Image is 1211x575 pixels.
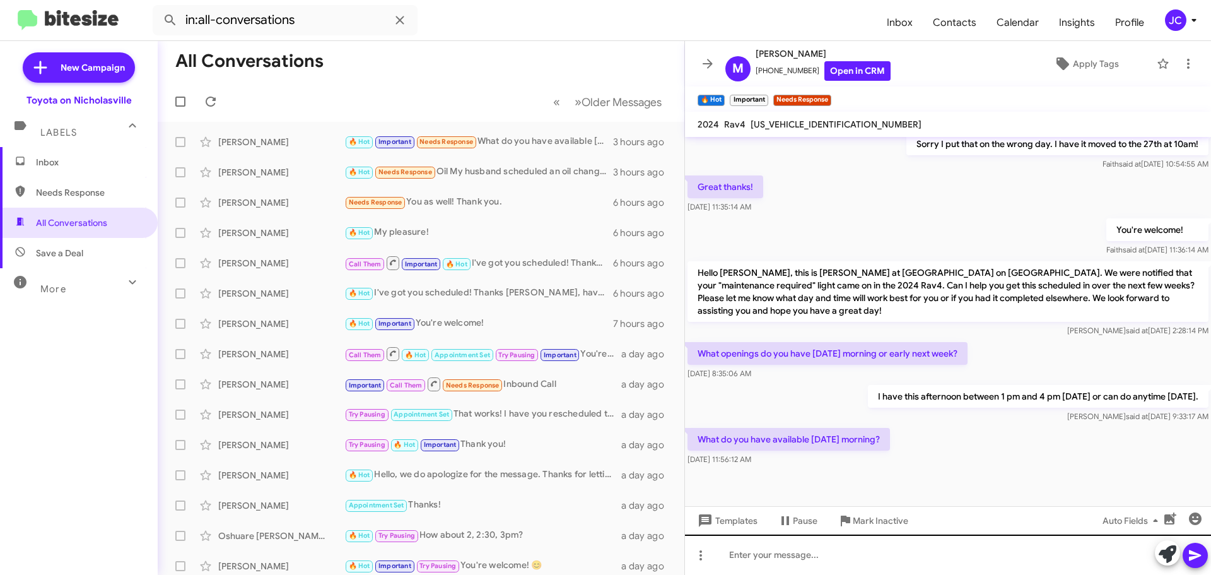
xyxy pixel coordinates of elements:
[344,407,621,422] div: That works! I have you rescheduled to 10am on the 3rd. Let me know if you need anything else, and...
[218,196,344,209] div: [PERSON_NAME]
[344,468,621,482] div: Hello, we do apologize for the message. Thanks for letting us know, we will update our records! H...
[756,46,891,61] span: [PERSON_NAME]
[344,528,621,543] div: How about 2, 2:30, 3pm?
[621,439,674,451] div: a day ago
[498,351,535,359] span: Try Pausing
[613,287,674,300] div: 6 hours ago
[698,119,719,130] span: 2024
[546,89,568,115] button: Previous
[1106,218,1208,241] p: You're welcome!
[687,175,763,198] p: Great thanks!
[36,156,143,169] span: Inbox
[344,255,613,271] div: I've got you scheduled! Thanks [PERSON_NAME], have a great day!
[1021,52,1150,75] button: Apply Tags
[621,469,674,482] div: a day ago
[218,469,344,482] div: [PERSON_NAME]
[378,319,411,328] span: Important
[40,283,66,295] span: More
[378,138,411,146] span: Important
[218,317,344,330] div: [PERSON_NAME]
[923,4,986,41] a: Contacts
[768,509,828,532] button: Pause
[218,348,344,360] div: [PERSON_NAME]
[26,94,132,107] div: Toyota on Nicholasville
[687,342,968,365] p: What openings do you have [DATE] morning or early next week?
[218,530,344,542] div: Oshuare [PERSON_NAME]
[36,216,107,229] span: All Conversations
[344,134,613,149] div: What do you have available [DATE] morning?
[349,562,370,570] span: 🔥 Hot
[349,228,370,237] span: 🔥 Hot
[349,198,402,206] span: Needs Response
[344,498,621,513] div: Thanks!
[349,471,370,479] span: 🔥 Hot
[877,4,923,41] a: Inbox
[751,119,921,130] span: [US_VEHICLE_IDENTIFICATION_NUMBER]
[1067,412,1208,421] span: [PERSON_NAME] [DATE] 9:33:17 AM
[698,95,725,106] small: 🔥 Hot
[695,509,758,532] span: Templates
[349,501,404,509] span: Appointment Set
[824,61,891,81] a: Open in CRM
[344,286,613,300] div: I've got you scheduled! Thanks [PERSON_NAME], have a great day!
[344,376,621,392] div: Inbound Call
[419,138,473,146] span: Needs Response
[349,410,385,418] span: Try Pausing
[613,257,674,270] div: 6 hours ago
[218,439,344,451] div: [PERSON_NAME]
[793,509,817,532] span: Pause
[218,227,344,239] div: [PERSON_NAME]
[1126,412,1148,421] span: said at
[575,94,582,110] span: »
[724,119,746,130] span: Rav4
[218,560,344,572] div: [PERSON_NAME]
[621,348,674,360] div: a day ago
[36,247,83,259] span: Save a Deal
[756,61,891,81] span: [PHONE_NUMBER]
[390,381,423,389] span: Call Them
[446,260,467,268] span: 🔥 Hot
[986,4,1049,41] a: Calendar
[153,5,418,35] input: Search
[553,94,560,110] span: «
[405,260,438,268] span: Important
[218,499,344,512] div: [PERSON_NAME]
[378,562,411,570] span: Important
[344,225,613,240] div: My pleasure!
[613,196,674,209] div: 6 hours ago
[405,351,426,359] span: 🔥 Hot
[349,319,370,328] span: 🔥 Hot
[613,317,674,330] div: 7 hours ago
[1049,4,1105,41] a: Insights
[61,61,125,74] span: New Campaign
[1067,326,1208,335] span: [PERSON_NAME] [DATE] 2:28:14 PM
[344,437,621,452] div: Thank you!
[218,287,344,300] div: [PERSON_NAME]
[344,346,621,362] div: You're welcome and have a great day!
[349,441,385,449] span: Try Pausing
[378,531,415,540] span: Try Pausing
[218,166,344,179] div: [PERSON_NAME]
[344,165,613,179] div: Oil My husband scheduled an oil change for 9/29 at 10. Thank you for the coupon.
[1092,509,1173,532] button: Auto Fields
[1123,245,1145,254] span: said at
[567,89,669,115] button: Next
[1103,509,1163,532] span: Auto Fields
[906,133,1208,155] p: Sorry I put that on the wrong day. I have it moved to the 27th at 10am!
[446,381,500,389] span: Needs Response
[621,378,674,391] div: a day ago
[349,260,382,268] span: Call Them
[424,441,457,449] span: Important
[349,531,370,540] span: 🔥 Hot
[687,428,890,451] p: What do you have available [DATE] morning?
[1105,4,1154,41] a: Profile
[378,168,432,176] span: Needs Response
[732,59,744,79] span: M
[613,227,674,239] div: 6 hours ago
[687,369,751,378] span: [DATE] 8:35:06 AM
[621,530,674,542] div: a day ago
[1103,159,1208,169] span: Faith [DATE] 10:54:55 AM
